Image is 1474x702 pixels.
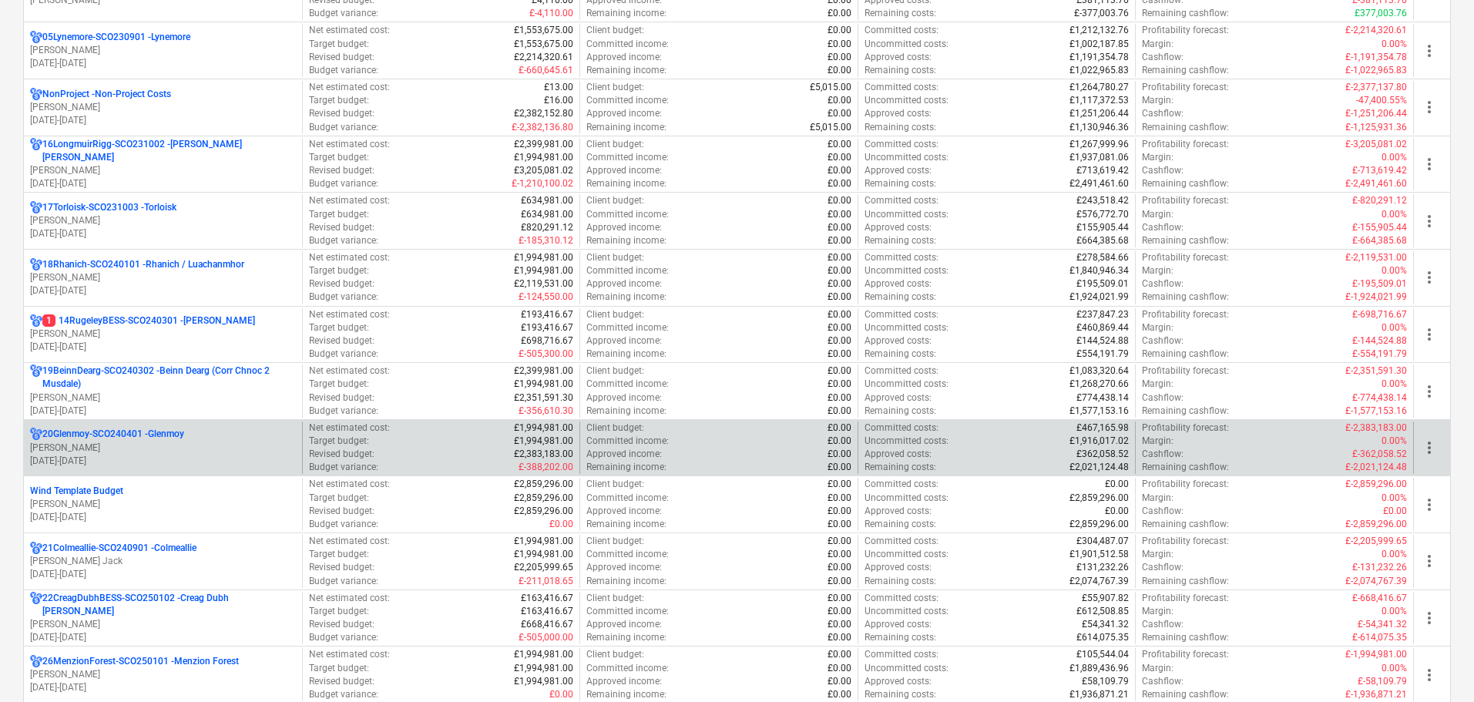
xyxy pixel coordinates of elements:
[1076,277,1129,291] p: £195,509.01
[1142,264,1173,277] p: Margin :
[1345,107,1407,120] p: £-1,251,206.44
[586,24,644,37] p: Client budget :
[514,251,573,264] p: £1,994,981.00
[865,64,936,77] p: Remaining costs :
[1069,364,1129,378] p: £1,083,320.64
[865,334,932,348] p: Approved costs :
[828,177,851,190] p: £0.00
[42,258,244,271] p: 18Rhanich-SCO240101 - Rhanich / Luachanmhor
[1345,121,1407,134] p: £-1,125,931.36
[1142,38,1173,51] p: Margin :
[309,291,378,304] p: Budget variance :
[514,151,573,164] p: £1,994,981.00
[1420,609,1439,627] span: more_vert
[1352,194,1407,207] p: £-820,291.12
[586,64,666,77] p: Remaining income :
[586,378,669,391] p: Committed income :
[865,251,938,264] p: Committed costs :
[586,334,662,348] p: Approved income :
[586,321,669,334] p: Committed income :
[1352,348,1407,361] p: £-554,191.79
[1076,194,1129,207] p: £243,518.42
[1420,98,1439,116] span: more_vert
[1142,7,1229,20] p: Remaining cashflow :
[828,348,851,361] p: £0.00
[865,277,932,291] p: Approved costs :
[30,391,296,405] p: [PERSON_NAME]
[586,208,669,221] p: Committed income :
[1356,94,1407,107] p: -47,400.55%
[586,364,644,378] p: Client budget :
[828,164,851,177] p: £0.00
[865,121,936,134] p: Remaining costs :
[30,405,296,418] p: [DATE] - [DATE]
[1069,64,1129,77] p: £1,022,965.83
[309,38,369,51] p: Target budget :
[865,51,932,64] p: Approved costs :
[309,277,374,291] p: Revised budget :
[1069,107,1129,120] p: £1,251,206.44
[586,177,666,190] p: Remaining income :
[586,291,666,304] p: Remaining income :
[1076,308,1129,321] p: £237,847.23
[30,101,296,114] p: [PERSON_NAME]
[30,138,296,191] div: 16LongmuirRigg-SCO231002 -[PERSON_NAME] [PERSON_NAME][PERSON_NAME][DATE]-[DATE]
[1142,138,1229,151] p: Profitability forecast :
[30,485,296,524] div: Wind Template Budget[PERSON_NAME][DATE]-[DATE]
[1142,208,1173,221] p: Margin :
[30,201,296,240] div: 17Torloisk-SCO231003 -Torloisk[PERSON_NAME][DATE]-[DATE]
[521,308,573,321] p: £193,416.67
[309,51,374,64] p: Revised budget :
[30,511,296,524] p: [DATE] - [DATE]
[865,177,936,190] p: Remaining costs :
[544,94,573,107] p: £16.00
[521,321,573,334] p: £193,416.67
[309,194,390,207] p: Net estimated cost :
[30,631,296,644] p: [DATE] - [DATE]
[309,164,374,177] p: Revised budget :
[30,44,296,57] p: [PERSON_NAME]
[828,64,851,77] p: £0.00
[1345,364,1407,378] p: £-2,351,591.30
[828,38,851,51] p: £0.00
[1142,291,1229,304] p: Remaining cashflow :
[514,391,573,405] p: £2,351,591.30
[1345,251,1407,264] p: £-2,119,531.00
[828,194,851,207] p: £0.00
[30,31,42,44] div: Project has multi currencies enabled
[1142,107,1184,120] p: Cashflow :
[309,107,374,120] p: Revised budget :
[1382,38,1407,51] p: 0.00%
[1142,24,1229,37] p: Profitability forecast :
[30,555,296,568] p: [PERSON_NAME] Jack
[30,271,296,284] p: [PERSON_NAME]
[529,7,573,20] p: £-4,110.00
[309,151,369,164] p: Target budget :
[586,151,669,164] p: Committed income :
[30,542,42,555] div: Project has multi currencies enabled
[514,378,573,391] p: £1,994,981.00
[586,38,669,51] p: Committed income :
[42,655,239,668] p: 26MenzionForest-SCO250101 - Menzion Forest
[1076,321,1129,334] p: £460,869.44
[30,88,42,101] div: Project has multi currencies enabled
[1142,308,1229,321] p: Profitability forecast :
[30,201,42,214] div: Project has multi currencies enabled
[1142,251,1229,264] p: Profitability forecast :
[514,107,573,120] p: £2,382,152.80
[1420,155,1439,173] span: more_vert
[865,94,949,107] p: Uncommitted costs :
[42,314,255,327] p: 14RugeleyBESS-SCO240301 - [PERSON_NAME]
[309,348,378,361] p: Budget variance :
[1420,42,1439,60] span: more_vert
[309,364,390,378] p: Net estimated cost :
[521,334,573,348] p: £698,716.67
[30,258,296,297] div: 18Rhanich-SCO240101 -Rhanich / Luachanmhor[PERSON_NAME][DATE]-[DATE]
[865,208,949,221] p: Uncommitted costs :
[309,121,378,134] p: Budget variance :
[1069,121,1129,134] p: £1,130,946.36
[1382,378,1407,391] p: 0.00%
[519,234,573,247] p: £-185,310.12
[30,618,296,631] p: [PERSON_NAME]
[30,284,296,297] p: [DATE] - [DATE]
